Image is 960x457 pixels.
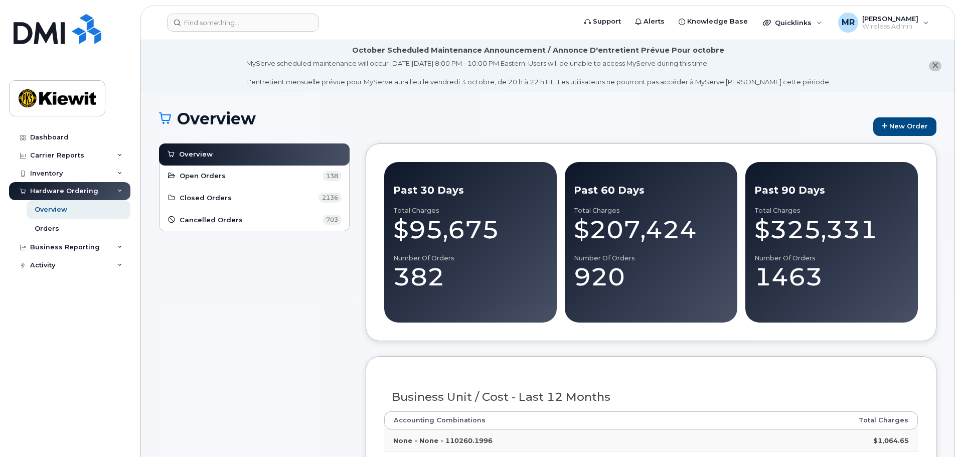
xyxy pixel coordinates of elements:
h3: Business Unit / Cost - Last 12 Months [392,391,911,403]
a: Overview [167,148,342,161]
th: Total Charges [722,411,918,429]
div: $95,675 [393,215,548,245]
a: Cancelled Orders 703 [167,214,342,226]
div: Number of Orders [393,254,548,262]
div: 382 [393,262,548,292]
iframe: Messenger Launcher [916,413,952,449]
div: 920 [574,262,728,292]
div: 1463 [754,262,909,292]
div: Past 30 Days [393,183,548,198]
a: New Order [873,117,936,136]
div: Past 90 Days [754,183,909,198]
div: Number of Orders [754,254,909,262]
span: 2136 [318,193,342,203]
div: Total Charges [754,207,909,215]
div: Total Charges [393,207,548,215]
div: Past 60 Days [574,183,728,198]
div: Total Charges [574,207,728,215]
div: $325,331 [754,215,909,245]
div: October Scheduled Maintenance Announcement / Annonce D'entretient Prévue Pour octobre [352,45,724,56]
a: Closed Orders 2136 [167,192,342,204]
span: Cancelled Orders [180,215,243,225]
strong: None - None - 110260.1996 [393,436,493,444]
div: MyServe scheduled maintenance will occur [DATE][DATE] 8:00 PM - 10:00 PM Eastern. Users will be u... [246,59,831,87]
span: Overview [179,149,213,159]
span: Closed Orders [180,193,232,203]
a: Open Orders 138 [167,170,342,182]
h1: Overview [159,110,868,127]
strong: $1,064.65 [873,436,909,444]
th: Accounting Combinations [384,411,722,429]
span: 703 [323,215,342,225]
span: Open Orders [180,171,226,181]
button: close notification [929,61,941,71]
span: 138 [323,171,342,181]
div: Number of Orders [574,254,728,262]
div: $207,424 [574,215,728,245]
